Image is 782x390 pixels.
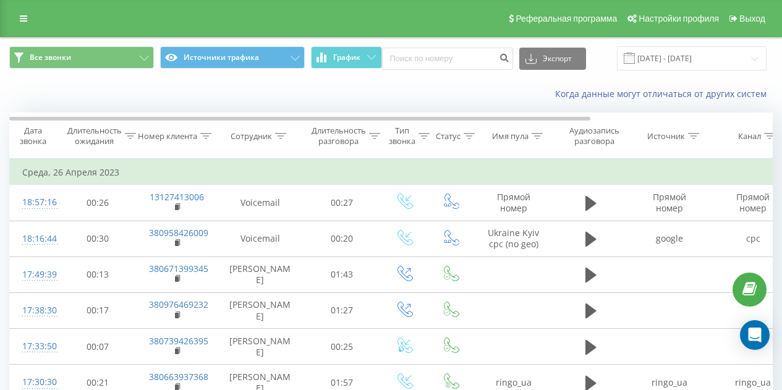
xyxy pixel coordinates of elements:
[304,292,381,328] td: 01:27
[311,46,382,69] button: График
[59,329,137,365] td: 00:07
[639,14,719,23] span: Настройки профиля
[22,190,47,214] div: 18:57:16
[519,48,586,70] button: Экспорт
[217,329,304,365] td: [PERSON_NAME]
[333,53,360,62] span: График
[304,185,381,221] td: 00:27
[628,221,712,256] td: google
[59,221,137,256] td: 00:30
[555,88,773,100] a: Когда данные могут отличаться от других систем
[389,125,415,146] div: Тип звонка
[304,329,381,365] td: 00:25
[217,256,304,292] td: [PERSON_NAME]
[22,263,47,287] div: 17:49:39
[474,221,554,256] td: Ukraine Kyiv cpc (no geo)
[304,221,381,256] td: 00:20
[564,125,624,146] div: Аудиозапись разговора
[312,125,366,146] div: Длительность разговора
[22,299,47,323] div: 17:38:30
[9,46,154,69] button: Все звонки
[10,125,56,146] div: Дата звонка
[160,46,305,69] button: Источники трафика
[59,185,137,221] td: 00:26
[217,292,304,328] td: [PERSON_NAME]
[647,131,685,142] div: Источник
[59,292,137,328] td: 00:17
[738,131,761,142] div: Канал
[739,14,765,23] span: Выход
[382,48,513,70] input: Поиск по номеру
[436,131,461,142] div: Статус
[22,227,47,251] div: 18:16:44
[150,191,204,203] a: 13127413006
[217,221,304,256] td: Voicemail
[149,227,208,239] a: 380958426009
[217,185,304,221] td: Voicemail
[304,256,381,292] td: 01:43
[492,131,529,142] div: Имя пула
[149,335,208,347] a: 380739426395
[138,131,197,142] div: Номер клиента
[231,131,272,142] div: Сотрудник
[149,371,208,383] a: 380663937368
[474,185,554,221] td: Прямой номер
[516,14,617,23] span: Реферальная программа
[149,299,208,310] a: 380976469232
[149,263,208,274] a: 380671399345
[628,185,712,221] td: Прямой номер
[67,125,122,146] div: Длительность ожидания
[740,320,770,350] div: Open Intercom Messenger
[30,53,71,62] span: Все звонки
[59,256,137,292] td: 00:13
[22,334,47,358] div: 17:33:50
